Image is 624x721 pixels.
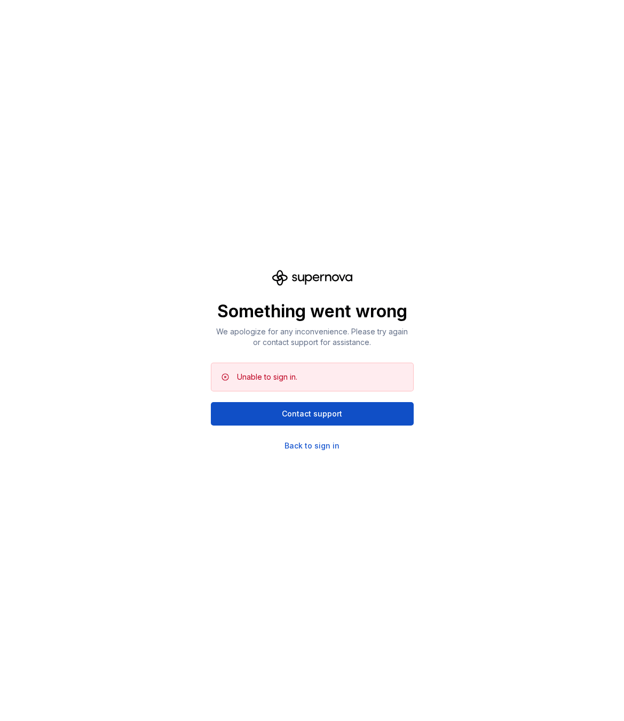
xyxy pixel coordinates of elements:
[285,440,339,451] a: Back to sign in
[211,402,414,426] button: Contact support
[211,301,414,322] p: Something went wrong
[282,408,342,419] span: Contact support
[237,372,297,382] div: Unable to sign in.
[211,326,414,348] p: We apologize for any inconvenience. Please try again or contact support for assistance.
